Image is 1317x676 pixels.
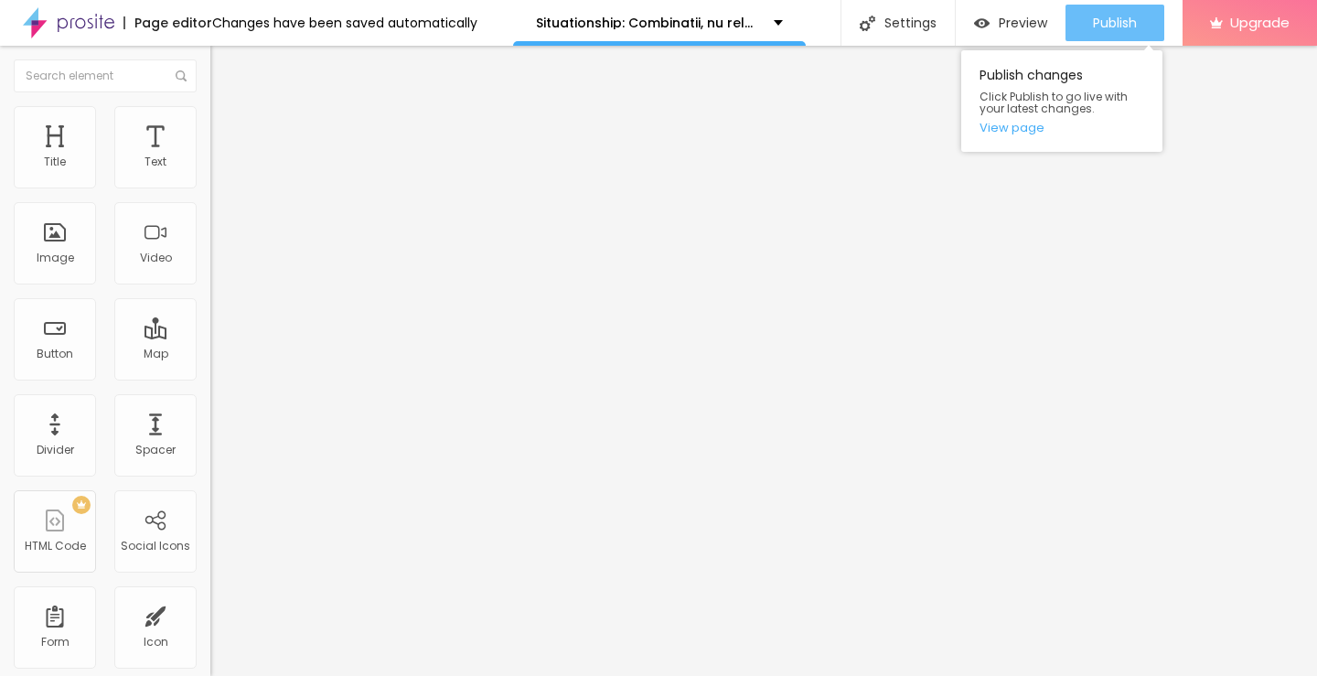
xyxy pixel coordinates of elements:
div: Title [44,156,66,168]
div: Image [37,252,74,264]
button: Preview [956,5,1065,41]
iframe: Editor [210,46,1317,676]
button: Publish [1065,5,1164,41]
div: HTML Code [25,540,86,553]
div: Button [37,348,73,360]
div: Page editor [123,16,212,29]
a: View page [980,122,1144,134]
input: Search element [14,59,197,92]
div: Text [145,156,166,168]
img: Icone [860,16,875,31]
div: Publish changes [961,50,1162,152]
span: Click Publish to go live with your latest changes. [980,91,1144,114]
div: Map [144,348,168,360]
div: Form [41,636,70,649]
span: Upgrade [1230,15,1290,30]
div: Divider [37,444,74,456]
div: Video [140,252,172,264]
span: Preview [999,16,1047,30]
p: Situationship: Combinatii, nu relatii [2025] Film Online Subtitrat Română FULL HD [536,16,760,29]
div: Social Icons [121,540,190,553]
img: view-1.svg [974,16,990,31]
div: Changes have been saved automatically [212,16,477,29]
div: Icon [144,636,168,649]
span: Publish [1093,16,1137,30]
div: Spacer [135,444,176,456]
img: Icone [176,70,187,81]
